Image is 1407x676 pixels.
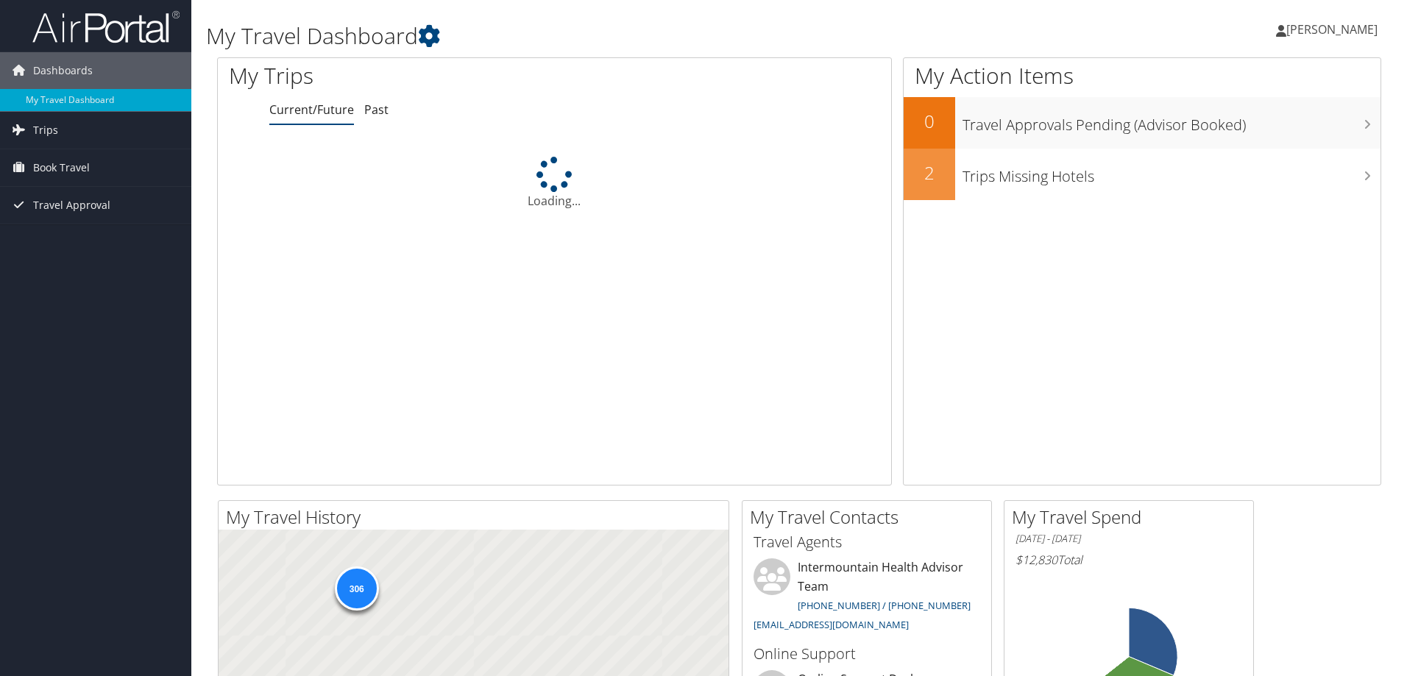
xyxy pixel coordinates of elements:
[904,149,1381,200] a: 2Trips Missing Hotels
[33,112,58,149] span: Trips
[226,505,729,530] h2: My Travel History
[32,10,180,44] img: airportal-logo.png
[963,107,1381,135] h3: Travel Approvals Pending (Advisor Booked)
[904,60,1381,91] h1: My Action Items
[904,97,1381,149] a: 0Travel Approvals Pending (Advisor Booked)
[1012,505,1253,530] h2: My Travel Spend
[33,149,90,186] span: Book Travel
[269,102,354,118] a: Current/Future
[963,159,1381,187] h3: Trips Missing Hotels
[746,558,988,637] li: Intermountain Health Advisor Team
[33,52,93,89] span: Dashboards
[206,21,997,51] h1: My Travel Dashboard
[218,157,891,210] div: Loading...
[754,618,909,631] a: [EMAIL_ADDRESS][DOMAIN_NAME]
[754,532,980,552] h3: Travel Agents
[1016,552,1057,568] span: $12,830
[1276,7,1392,51] a: [PERSON_NAME]
[1286,21,1378,38] span: [PERSON_NAME]
[798,599,971,612] a: [PHONE_NUMBER] / [PHONE_NUMBER]
[1016,532,1242,546] h6: [DATE] - [DATE]
[364,102,389,118] a: Past
[754,644,980,664] h3: Online Support
[904,160,955,185] h2: 2
[750,505,991,530] h2: My Travel Contacts
[1016,552,1242,568] h6: Total
[334,566,378,611] div: 306
[229,60,600,91] h1: My Trips
[33,187,110,224] span: Travel Approval
[904,109,955,134] h2: 0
